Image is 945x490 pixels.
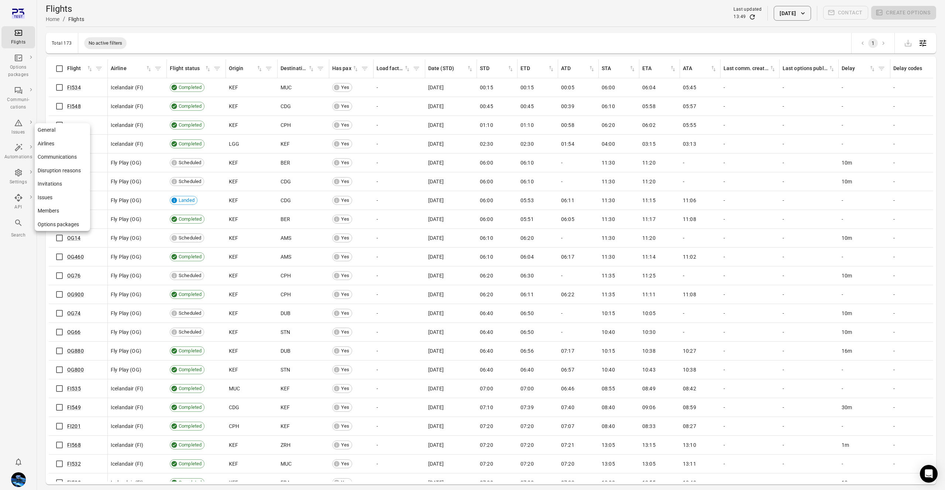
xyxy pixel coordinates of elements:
[35,123,90,231] nav: Local navigation
[68,15,84,23] div: Flights
[683,103,696,110] span: 05:57
[176,84,204,91] span: Completed
[377,140,422,148] div: -
[842,159,852,166] span: 10m
[893,140,939,148] div: -
[893,272,939,279] div: -
[67,291,84,297] a: OG900
[281,140,290,148] span: KEF
[842,178,852,185] span: 10m
[480,103,493,110] span: 00:45
[377,253,422,260] div: -
[783,121,836,129] div: -
[67,103,81,109] a: FI548
[67,480,81,486] a: FI520
[176,141,204,148] span: Completed
[876,63,887,74] button: Filter by delay
[176,216,204,223] span: Completed
[893,103,939,110] div: -
[377,84,422,91] div: -
[263,63,274,74] span: Filter by origin
[111,234,141,242] span: Fly Play (OG)
[783,140,836,148] div: -
[602,159,615,166] span: 11:30
[111,84,143,91] span: Icelandair (FI)
[111,159,141,166] span: Fly Play (OG)
[35,191,90,204] a: Issues
[428,159,444,166] span: [DATE]
[111,253,141,260] span: Fly Play (OG)
[602,178,615,185] span: 11:30
[783,215,836,223] div: -
[377,65,403,73] div: Load factor
[520,234,534,242] span: 06:20
[359,63,370,74] span: Filter by has pax
[602,140,615,148] span: 04:00
[229,272,238,279] span: KEF
[63,15,65,24] li: /
[480,215,493,223] span: 06:00
[724,159,777,166] div: -
[480,121,493,129] span: 01:10
[35,150,90,164] a: Communications
[642,159,656,166] span: 11:20
[683,253,696,260] span: 11:02
[724,121,777,129] div: -
[377,291,422,298] div: -
[920,465,938,483] div: Open Intercom Messenger
[11,472,26,487] img: shutterstock-1708408498.jpg
[842,272,852,279] span: 10m
[915,36,930,51] button: Open table configuration
[332,65,352,73] div: Has pax
[377,197,422,204] div: -
[377,272,422,279] div: -
[377,103,422,110] div: -
[339,103,352,110] span: Yes
[520,197,534,204] span: 05:53
[35,218,90,231] a: Options packages
[749,13,756,21] button: Refresh data
[428,65,474,73] div: Sort by date (STD) in ascending order
[93,63,104,74] span: Filter by flight
[35,204,90,218] a: Members
[4,153,32,161] div: Automations
[724,178,777,185] div: -
[842,65,869,73] div: Delay
[783,65,835,73] div: Sort by last options package published in ascending order
[46,3,84,15] h1: Flights
[683,272,718,279] div: -
[683,215,696,223] span: 11:08
[642,253,656,260] span: 11:14
[561,159,596,166] div: -
[377,121,422,129] div: -
[783,65,828,73] div: Last options published
[520,253,534,260] span: 06:04
[602,103,615,110] span: 06:10
[480,65,514,73] div: Sort by STD in ascending order
[642,234,656,242] span: 11:20
[520,215,534,223] span: 05:51
[281,121,291,129] span: CPH
[111,197,141,204] span: Fly Play (OG)
[893,159,939,166] div: -
[339,84,352,91] span: Yes
[212,63,223,74] button: Filter by flight status
[724,65,769,73] div: Last comm. created
[281,234,291,242] span: AMS
[229,253,238,260] span: KEF
[842,234,852,242] span: 10m
[229,234,238,242] span: KEF
[774,6,811,21] button: [DATE]
[281,159,290,166] span: BER
[281,291,291,298] span: CPH
[602,234,615,242] span: 11:30
[176,178,204,185] span: Scheduled
[67,404,81,410] a: FI549
[683,65,717,73] div: Sort by ATA in ascending order
[229,215,238,223] span: KEF
[480,65,507,73] div: STD
[8,469,29,490] button: Daníel Benediktsson
[67,367,84,373] a: OG800
[783,103,836,110] div: -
